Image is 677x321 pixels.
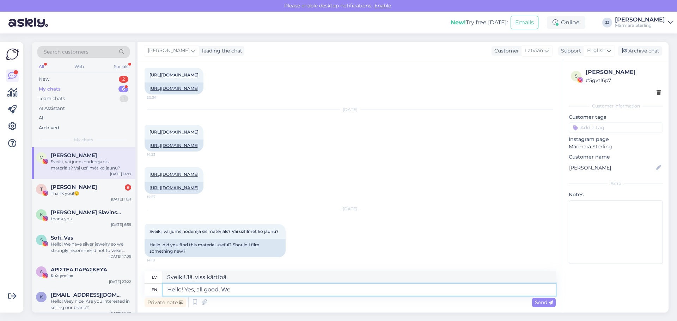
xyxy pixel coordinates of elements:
div: Support [558,47,581,55]
div: AI Assistant [39,105,65,112]
div: en [152,284,157,296]
p: Notes [569,191,663,198]
span: Α [40,269,43,274]
textarea: Hello! Yes, all good. We [163,284,556,296]
div: My chats [39,86,61,93]
div: [PERSON_NAME] [586,68,661,76]
span: [PERSON_NAME] [148,47,190,55]
div: Web [73,62,85,71]
div: All [39,115,45,122]
div: [DATE] [145,206,556,212]
div: Hello! Veey nice. Are you interested in selling our brand? [51,298,131,311]
span: T [40,186,43,192]
b: New! [451,19,466,26]
div: Private note [145,298,186,307]
span: Latvian [525,47,543,55]
span: 14:23 [147,152,173,157]
span: My chats [74,137,93,143]
div: 6 [118,86,128,93]
div: Hello! We have silver jewelry so we strongly recommend not to wear them in a pool :) [51,241,131,254]
div: Socials [112,62,130,71]
div: Thank you!☺️ [51,190,131,197]
div: [DATE] 23:22 [109,279,131,284]
a: [URL][DOMAIN_NAME] [150,72,199,78]
div: Team chats [39,95,65,102]
a: [URL][DOMAIN_NAME] [150,143,199,148]
div: [DATE] [145,106,556,113]
img: Askly Logo [6,48,19,61]
div: [DATE] 10:29 [109,311,131,316]
div: Sveiki, vai jums nodereja sis materiāls? Vai uzfilmēt ko jaunu? [51,159,131,171]
span: k [40,294,43,300]
p: Customer tags [569,113,663,121]
div: [PERSON_NAME] [615,17,665,23]
span: ΑΡΙΣΤΕΑ ΠΑΡΑΣΚΕΥΆ [51,266,107,273]
div: Καλησπέρα [51,273,131,279]
div: # 5gvtl6p7 [586,76,661,84]
p: Customer name [569,153,663,161]
span: S [40,237,43,242]
a: [URL][DOMAIN_NAME] [150,86,199,91]
p: Instagram page [569,136,663,143]
div: [DATE] 11:31 [111,197,131,202]
a: [PERSON_NAME]Marmara Sterling [615,17,673,28]
div: All [37,62,45,71]
input: Add name [569,164,655,172]
div: thank you [51,216,131,222]
span: kourouchrysa@yahoo.gr [51,292,124,298]
div: 2 [119,76,128,83]
div: Customer information [569,103,663,109]
a: [URL][DOMAIN_NAME] [150,172,199,177]
span: Sveiki, vai jums nodereja sis materiāls? Vai uzfilmēt ko jaunu? [150,229,279,234]
div: [DATE] 17:08 [109,254,131,259]
div: lv [152,271,157,283]
div: Customer [492,47,519,55]
div: leading the chat [199,47,242,55]
div: [DATE] 6:59 [111,222,131,227]
div: Hello, did you find this material useful? Should I film something new? [145,239,286,257]
button: Emails [511,16,538,29]
span: Sofi_Vas [51,235,73,241]
div: Archived [39,124,59,131]
div: New [39,76,49,83]
span: Search customers [44,48,89,56]
a: [URL][DOMAIN_NAME] [150,185,199,190]
textarea: Sveiki! Jā, viss kārtībā. [163,271,556,283]
span: Karolina Kriukelytė Slavinskienė [51,209,124,216]
span: 14:27 [147,194,173,199]
span: 5 [575,73,578,79]
p: Marmara Sterling [569,143,663,150]
span: Tonita Chatz [51,184,97,190]
div: 6 [125,184,131,191]
div: Extra [569,180,663,187]
div: [DATE] 14:19 [110,171,131,177]
div: 1 [120,95,128,102]
div: JJ [602,18,612,27]
span: 14:19 [147,258,173,263]
span: M [39,155,43,160]
span: Enable [372,2,393,9]
div: Try free [DATE]: [451,18,508,27]
span: 20:34 [147,95,173,100]
input: Add a tag [569,122,663,133]
span: Marita Liepina [51,152,97,159]
span: K [40,212,43,217]
div: Online [547,16,585,29]
span: English [587,47,605,55]
div: Archive chat [618,46,662,56]
div: Marmara Sterling [615,23,665,28]
span: Send [535,299,553,305]
a: [URL][DOMAIN_NAME] [150,129,199,135]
